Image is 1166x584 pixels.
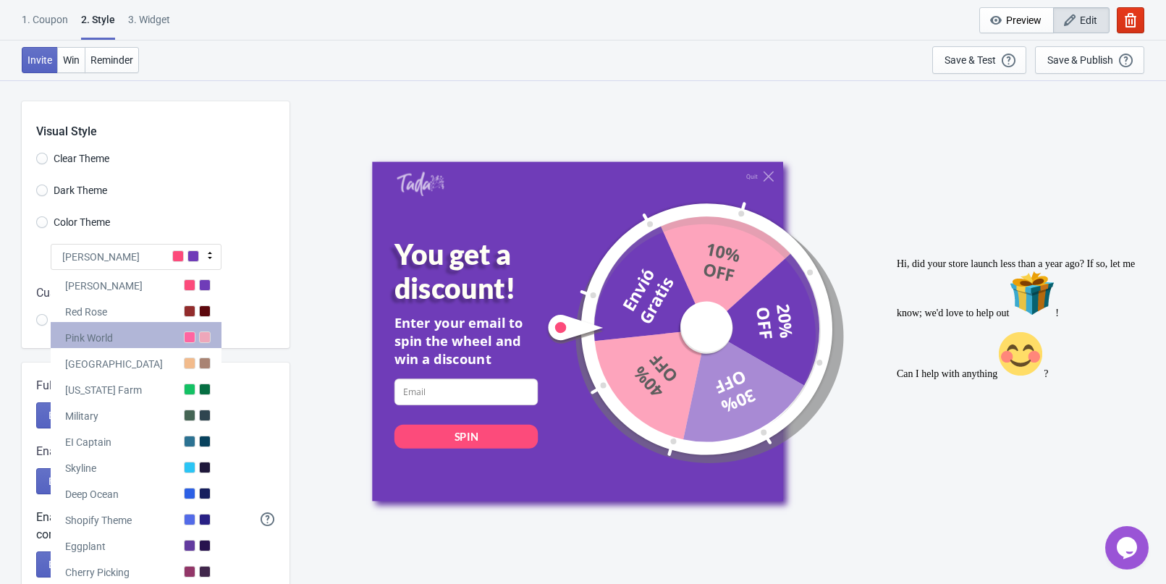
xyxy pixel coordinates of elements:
span: Hi, did your store launch less than a year ago? If so, let me know; we'd love to help out ! [6,6,244,66]
button: Win [57,47,85,73]
div: Skyline [65,461,96,475]
button: Preview [979,7,1054,33]
img: :blush: [106,78,153,124]
span: Dark Theme [54,183,107,198]
button: Enable [36,402,91,428]
span: Win [63,54,80,66]
img: :gift: [118,17,164,64]
div: Deep Ocean [65,487,119,502]
div: Pink World [65,331,113,345]
span: Clear Theme [54,151,109,166]
div: EI Captain [65,435,111,449]
div: 1. Coupon [22,12,68,38]
a: Tada Shopify App - Exit Intent, Spin to Win Popups, Newsletter Discount Gift Game [396,171,444,198]
div: Enter your email to spin the wheel and win a discount [394,314,537,368]
div: [GEOGRAPHIC_DATA] [65,357,163,371]
span: Color Theme [54,215,110,229]
div: SPIN [454,429,478,444]
div: Eggplant [65,539,106,554]
div: Save & Publish [1047,54,1113,66]
img: Tada Shopify App - Exit Intent, Spin to Win Popups, Newsletter Discount Gift Game [396,171,444,196]
div: Red Rose [65,305,107,319]
span: Full wheel mode [36,377,119,394]
span: Preview [1006,14,1042,26]
div: Quit [746,173,758,180]
div: Cherry Picking [65,565,130,580]
div: [US_STATE] Farm [65,383,142,397]
span: Can I help with anything ? [6,116,157,127]
span: Edit [1080,14,1097,26]
div: 3. Widget [128,12,170,38]
button: Edit [1053,7,1110,33]
span: Invite [28,54,52,66]
input: Email [394,378,537,405]
iframe: chat widget [1105,526,1152,570]
button: Save & Publish [1035,46,1144,74]
span: Enable [48,410,79,421]
button: Save & Test [932,46,1026,74]
div: Enable countdown with high mobile compatibility [36,509,261,543]
span: Enable [48,559,79,570]
button: Reminder [85,47,139,73]
span: Enable [48,475,79,487]
div: Save & Test [945,54,996,66]
button: Enable [36,468,91,494]
div: [PERSON_NAME] [65,279,143,293]
div: Hi, did your store launch less than a year ago? If so, let me know; we'd love to help out🎁!Can I ... [6,6,266,127]
span: [PERSON_NAME] [62,250,140,264]
button: Enable [36,551,91,577]
div: Visual Style [36,101,290,140]
iframe: chat widget [891,253,1152,519]
div: 2 . Style [81,12,115,40]
div: Shopify Theme [65,513,132,528]
div: Military [65,409,98,423]
span: Reminder [90,54,133,66]
button: Invite [22,47,58,73]
span: Enable confettis animation [36,443,174,460]
div: You get a discount! [394,237,566,305]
